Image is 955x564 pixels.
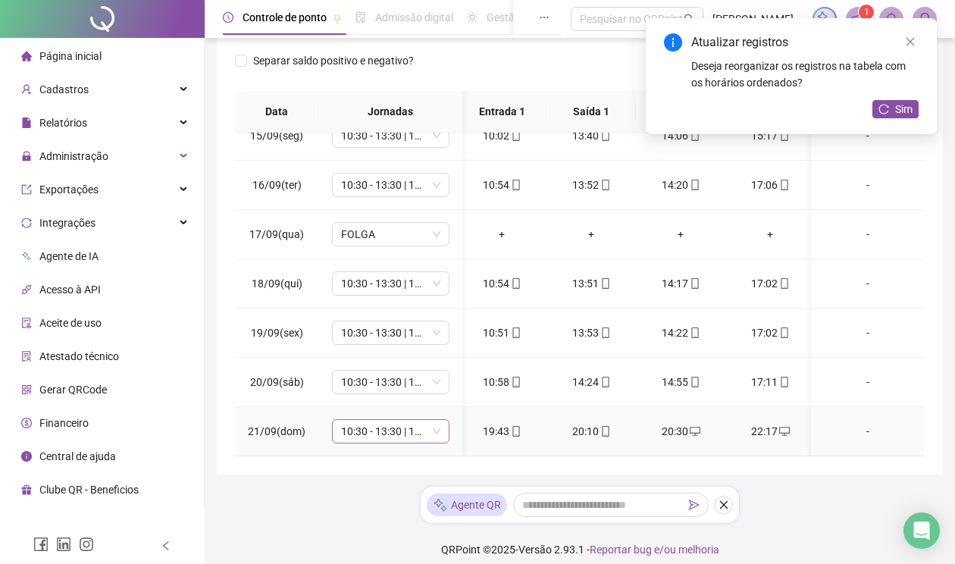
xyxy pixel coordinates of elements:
[895,101,913,117] span: Sim
[648,226,713,243] div: +
[341,272,440,295] span: 10:30 - 13:30 | 14:30 - 18:50
[39,284,101,296] span: Acesso à API
[737,324,803,341] div: 17:02
[590,544,719,556] span: Reportar bug e/ou melhoria
[509,130,521,141] span: mobile
[341,420,440,443] span: 10:30 - 13:30 | 14:30 - 18:50
[247,52,420,69] span: Separar saldo positivo e negativo?
[559,127,624,144] div: 13:40
[559,324,624,341] div: 13:53
[648,423,713,440] div: 20:30
[509,278,521,289] span: mobile
[469,423,534,440] div: 19:43
[599,278,611,289] span: mobile
[341,174,440,196] span: 10:30 - 13:30 | 14:30 - 18:50
[664,33,682,52] span: info-circle
[599,130,611,141] span: mobile
[559,275,624,292] div: 13:51
[778,180,790,190] span: mobile
[688,278,700,289] span: mobile
[648,374,713,390] div: 14:55
[235,91,318,133] th: Data
[161,540,171,551] span: left
[252,179,302,191] span: 16/09(ter)
[39,417,89,429] span: Financeiro
[823,275,913,292] div: -
[688,180,700,190] span: mobile
[318,91,462,133] th: Jornadas
[712,11,803,27] span: [PERSON_NAME] - SOFT SANTA MONICA
[21,218,32,228] span: sync
[39,317,102,329] span: Aceite de uso
[21,51,32,61] span: home
[39,484,139,496] span: Clube QR - Beneficios
[249,228,304,240] span: 17/09(qua)
[39,117,87,129] span: Relatórios
[648,177,713,193] div: 14:20
[885,12,898,26] span: bell
[333,14,342,23] span: pushpin
[688,327,700,338] span: mobile
[39,217,95,229] span: Integrações
[39,50,102,62] span: Página inicial
[691,58,919,91] div: Deseja reorganizar os registros na tabela com os horários ordenados?
[341,124,440,147] span: 10:30 - 13:30 | 14:30 - 18:50
[375,11,453,23] span: Admissão digital
[469,324,534,341] div: 10:51
[21,351,32,362] span: solution
[599,377,611,387] span: mobile
[33,537,49,552] span: facebook
[539,12,550,23] span: ellipsis
[469,275,534,292] div: 10:54
[691,33,919,52] div: Atualizar registros
[903,512,940,549] div: Open Intercom Messenger
[872,100,919,118] button: Sim
[355,12,366,23] span: file-done
[636,91,725,133] th: Entrada 2
[737,226,803,243] div: +
[21,151,32,161] span: lock
[823,226,913,243] div: -
[243,11,327,23] span: Controle de ponto
[559,423,624,440] div: 20:10
[509,377,521,387] span: mobile
[688,377,700,387] span: mobile
[21,418,32,428] span: dollar
[737,423,803,440] div: 22:17
[823,423,913,440] div: -
[39,450,116,462] span: Central de ajuda
[778,327,790,338] span: mobile
[39,350,119,362] span: Atestado técnico
[778,377,790,387] span: mobile
[39,83,89,96] span: Cadastros
[39,183,99,196] span: Exportações
[21,384,32,395] span: qrcode
[341,223,440,246] span: FOLGA
[21,451,32,462] span: info-circle
[778,426,790,437] span: desktop
[341,371,440,393] span: 10:30 - 13:30 | 14:30 - 18:50
[427,493,507,516] div: Agente QR
[509,327,521,338] span: mobile
[859,5,874,20] sup: 1
[559,177,624,193] div: 13:52
[469,226,534,243] div: +
[39,150,108,162] span: Administração
[457,91,546,133] th: Entrada 1
[469,177,534,193] div: 10:54
[56,537,71,552] span: linkedin
[21,84,32,95] span: user-add
[902,33,919,50] a: Close
[689,500,700,510] span: send
[21,117,32,128] span: file
[546,91,636,133] th: Saída 1
[878,104,889,114] span: reload
[559,226,624,243] div: +
[252,277,302,290] span: 18/09(qui)
[250,376,304,388] span: 20/09(sáb)
[21,284,32,295] span: api
[778,278,790,289] span: mobile
[599,327,611,338] span: mobile
[823,324,913,341] div: -
[39,250,99,262] span: Agente de IA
